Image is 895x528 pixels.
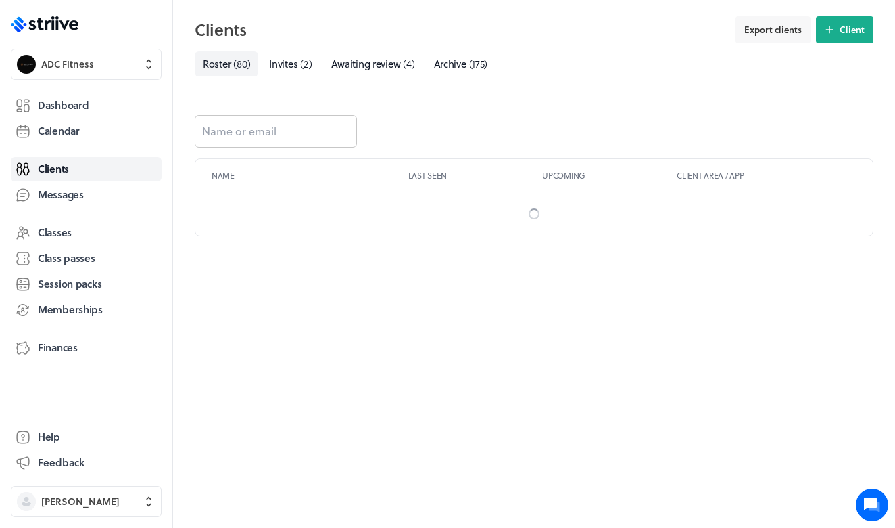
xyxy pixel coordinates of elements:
[469,56,488,71] span: ( 175 )
[38,124,80,138] span: Calendar
[542,170,671,181] p: Upcoming
[38,303,103,317] span: Memberships
[11,183,162,207] a: Messages
[11,93,162,118] a: Dashboard
[21,158,249,185] button: New conversation
[840,24,865,36] span: Client
[87,166,162,177] span: New conversation
[195,51,873,76] nav: Tabs
[20,66,250,87] h1: Hi [PERSON_NAME]
[331,56,401,71] span: Awaiting review
[38,340,78,355] span: Finances
[212,170,403,181] p: Name
[11,157,162,181] a: Clients
[38,456,84,470] span: Feedback
[38,98,89,112] span: Dashboard
[11,451,162,475] button: Feedback
[41,58,94,71] span: ADC Fitness
[11,119,162,144] a: Calendar
[11,298,162,322] a: Memberships
[677,170,856,181] p: Client area / App
[39,233,241,260] input: Search articles
[38,225,72,240] span: Classes
[11,486,162,517] button: [PERSON_NAME]
[38,251,95,265] span: Class passes
[11,336,162,360] a: Finances
[18,211,252,227] p: Find an answer quickly
[434,56,466,71] span: Archive
[20,90,250,133] h2: We're here to help. Ask us anything!
[816,16,873,43] button: Client
[195,115,357,148] input: Name or email
[195,51,258,76] a: Roster(80)
[426,51,496,76] a: Archive(175)
[11,49,162,80] button: ADC FitnessADC Fitness
[38,188,84,202] span: Messages
[11,425,162,449] a: Help
[233,56,250,71] span: ( 80 )
[403,56,414,71] span: ( 4 )
[17,55,36,74] img: ADC Fitness
[38,277,101,291] span: Session packs
[11,221,162,245] a: Classes
[261,51,320,76] a: Invites(2)
[195,16,727,43] h2: Clients
[11,246,162,271] a: Class passes
[735,16,811,43] button: Export clients
[203,56,231,71] span: Roster
[38,162,69,176] span: Clients
[41,495,120,508] span: [PERSON_NAME]
[300,56,312,71] span: ( 2 )
[269,56,297,71] span: Invites
[11,272,162,296] a: Session packs
[744,24,802,36] span: Export clients
[323,51,423,76] a: Awaiting review(4)
[408,170,537,181] p: Last seen
[38,430,60,444] span: Help
[856,489,888,521] iframe: gist-messenger-bubble-iframe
